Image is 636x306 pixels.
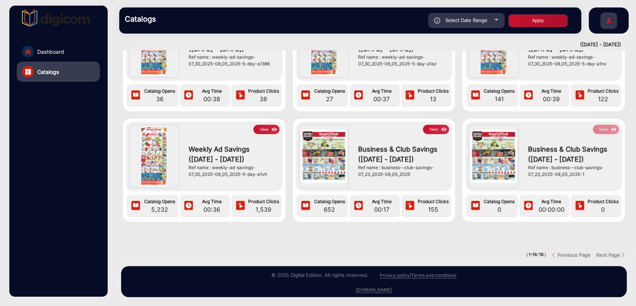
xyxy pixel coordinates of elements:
[417,198,449,205] span: Product Clicks
[587,88,619,94] span: Product Clicks
[143,88,177,94] span: Catalog Opens
[526,252,546,258] pre: ( / )
[528,252,537,257] strong: 1-18
[183,200,194,212] img: icon
[358,54,445,67] div: Ref name : weekly-ad-savings-07_30_2025-08_05_2025-5-day-a1az
[574,200,585,212] img: icon
[535,94,567,103] span: 00:39
[37,48,64,56] span: Dashboard
[17,62,100,82] a: Catalogs
[434,18,440,24] img: icon
[523,90,534,101] img: icon
[143,198,177,205] span: Catalog Opens
[189,144,276,164] span: Weekly Ad Savings ([DATE] - [DATE])
[482,94,516,103] span: 141
[247,198,280,205] span: Product Clicks
[417,88,449,94] span: Product Clicks
[470,200,481,212] img: icon
[587,205,619,214] span: 0
[271,272,368,278] small: © 2025 Digital Edition. All rights reserved.
[313,88,346,94] span: Catalog Opens
[404,200,415,212] img: icon
[482,198,516,205] span: Catalog Opens
[196,94,228,103] span: 00:38
[196,88,228,94] span: Avg Time
[417,205,449,214] span: 155
[366,88,398,94] span: Avg Time
[270,125,279,134] img: icon
[189,164,276,178] div: Ref name : weekly-ad-savings-07_30_2025-08_05_2025-5-day-a1vh
[535,205,567,214] span: 00:00:00
[557,252,591,258] strong: Previous Page
[143,94,177,103] span: 36
[189,54,276,67] div: Ref name : weekly-ad-savings-07_30_2025-08_05_2025-5-day-a1388
[37,68,59,76] span: Catalogs
[358,144,445,164] span: Business & Club Savings ([DATE] - [DATE])
[366,198,398,205] span: Avg Time
[535,198,567,205] span: Avg Time
[366,94,398,103] span: 00:37
[601,9,617,35] img: Sign%20Up.svg
[247,94,280,103] span: 38
[574,90,585,101] img: icon
[300,200,311,212] img: icon
[196,205,228,214] span: 00:36
[596,252,620,258] strong: Next Page
[253,125,279,134] button: Viewicon
[620,252,626,258] img: Next button
[593,125,619,134] button: Viewicon
[356,287,392,293] a: [DOMAIN_NAME]
[130,90,141,101] img: icon
[22,9,95,26] img: vmg-logo
[587,198,619,205] span: Product Clicks
[313,198,346,205] span: Catalog Opens
[313,205,346,214] span: 652
[482,88,516,94] span: Catalog Opens
[17,41,100,62] a: Dashboard
[528,54,615,67] div: Ref name : weekly-ad-savings-07_30_2025-08_05_2025-5-day-a1nv
[539,252,544,257] strong: 18
[470,129,516,183] img: Business & Club Savings (07/23/2025 - 08/05/2025)
[125,15,229,24] h3: Catalogs
[523,200,534,212] img: icon
[112,41,621,49] div: ([DATE] - [DATE])
[247,88,280,94] span: Product Clicks
[235,200,246,212] img: icon
[300,90,311,101] img: icon
[247,205,280,214] span: 1,539
[301,129,347,183] img: Business & Club Savings (07/23/2025 - 08/05/2025)
[552,252,557,258] img: previous button
[482,205,516,214] span: 0
[508,14,568,27] button: Apply
[587,94,619,103] span: 122
[423,125,449,134] button: Viewicon
[353,90,364,101] img: icon
[353,200,364,212] img: icon
[358,164,445,178] div: Ref name : business--club-savings-07_23_2025-08_05_2025
[528,164,615,178] div: Ref name : business--club-savings-07_23_2025-08_05_2025-1
[411,272,456,278] a: Terms and conditions
[366,205,398,214] span: 00:17
[528,144,615,164] span: Business & Club Savings ([DATE] - [DATE])
[313,94,346,103] span: 27
[417,94,449,103] span: 13
[535,88,567,94] span: Avg Time
[445,17,487,23] span: Select Date Range
[440,125,448,134] img: icon
[183,90,194,101] img: icon
[404,90,415,101] img: icon
[143,205,177,214] span: 5,232
[610,125,618,134] img: icon
[380,272,410,278] a: Privacy policy
[140,127,167,186] img: Weekly Ad Savings (07/30/2025 - 08/05/2025)
[25,69,31,75] img: catalog
[130,200,141,212] img: icon
[25,48,31,55] img: home
[410,272,411,278] a: |
[470,90,481,101] img: icon
[235,90,246,101] img: icon
[196,198,228,205] span: Avg Time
